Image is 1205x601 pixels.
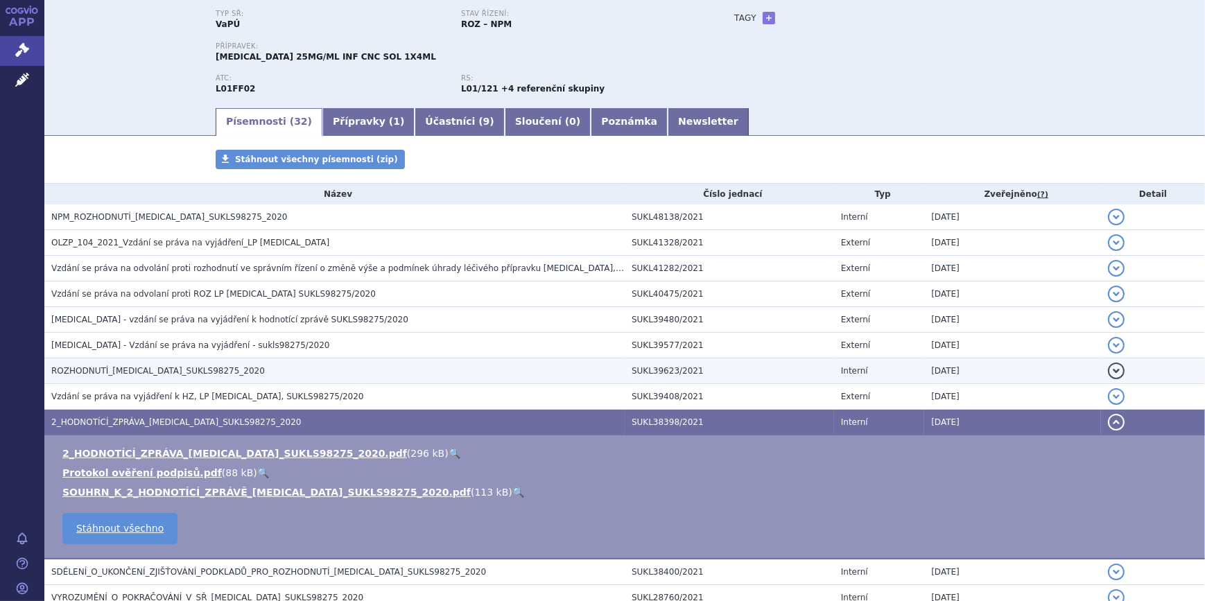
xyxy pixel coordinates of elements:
[625,307,834,333] td: SUKL39480/2021
[924,333,1101,358] td: [DATE]
[841,366,868,376] span: Interní
[834,184,924,204] th: Typ
[322,108,415,136] a: Přípravky (1)
[62,448,407,459] a: 2_HODNOTÍCÍ_ZPRÁVA_[MEDICAL_DATA]_SUKLS98275_2020.pdf
[62,513,177,544] a: Stáhnout všechno
[216,42,706,51] p: Přípravek:
[62,446,1191,460] li: ( )
[924,307,1101,333] td: [DATE]
[841,417,868,427] span: Interní
[1108,286,1125,302] button: detail
[763,12,775,24] a: +
[924,281,1101,307] td: [DATE]
[569,116,576,127] span: 0
[924,384,1101,410] td: [DATE]
[841,567,868,577] span: Interní
[461,19,512,29] strong: ROZ – NPM
[625,204,834,230] td: SUKL48138/2021
[216,108,322,136] a: Písemnosti (32)
[625,358,834,384] td: SUKL39623/2021
[501,84,605,94] strong: +4 referenční skupiny
[841,340,870,350] span: Externí
[415,108,504,136] a: Účastníci (9)
[62,487,471,498] a: SOUHRN_K_2_HODNOTÍCÍ_ZPRÁVĚ_[MEDICAL_DATA]_SUKLS98275_2020.pdf
[668,108,749,136] a: Newsletter
[841,392,870,401] span: Externí
[216,19,240,29] strong: VaPÚ
[449,448,460,459] a: 🔍
[1101,184,1205,204] th: Detail
[1108,209,1125,225] button: detail
[841,263,870,273] span: Externí
[62,467,222,478] a: Protokol ověření podpisů.pdf
[294,116,307,127] span: 32
[625,256,834,281] td: SUKL41282/2021
[625,333,834,358] td: SUKL39577/2021
[1108,363,1125,379] button: detail
[216,84,255,94] strong: PEMBROLIZUMAB
[1108,414,1125,430] button: detail
[734,10,756,26] h3: Tagy
[474,487,508,498] span: 113 kB
[51,212,287,222] span: NPM_ROZHODNUTÍ_KEYTRUDA_SUKLS98275_2020
[461,84,499,94] strong: pembrolizumab
[512,487,524,498] a: 🔍
[51,263,786,273] span: Vzdání se práva na odvolání proti rozhodnutí ve správním řízení o změně výše a podmínek úhrady lé...
[461,74,693,82] p: RS:
[625,184,834,204] th: Číslo jednací
[924,256,1101,281] td: [DATE]
[625,230,834,256] td: SUKL41328/2021
[51,315,408,324] span: Keytruda - vzdání se práva na vyjádření k hodnotící zprávě SUKLS98275/2020
[51,289,376,299] span: Vzdání se práva na odvolaní proti ROZ LP Keytruda SUKLS98275/2020
[393,116,400,127] span: 1
[924,559,1101,585] td: [DATE]
[51,392,364,401] span: Vzdání se práva na vyjádření k HZ, LP KEYTRUDA, SUKLS98275/2020
[625,410,834,435] td: SUKL38398/2021
[924,410,1101,435] td: [DATE]
[51,366,265,376] span: ROZHODNUTÍ_KEYTRUDA_SUKLS98275_2020
[924,184,1101,204] th: Zveřejněno
[625,281,834,307] td: SUKL40475/2021
[1037,190,1048,200] abbr: (?)
[216,150,405,169] a: Stáhnout všechny písemnosti (zip)
[841,289,870,299] span: Externí
[841,315,870,324] span: Externí
[1108,260,1125,277] button: detail
[924,204,1101,230] td: [DATE]
[257,467,269,478] a: 🔍
[216,74,447,82] p: ATC:
[461,10,693,18] p: Stav řízení:
[62,485,1191,499] li: ( )
[1108,234,1125,251] button: detail
[625,559,834,585] td: SUKL38400/2021
[505,108,591,136] a: Sloučení (0)
[216,52,436,62] span: [MEDICAL_DATA] 25MG/ML INF CNC SOL 1X4ML
[1108,564,1125,580] button: detail
[44,184,625,204] th: Název
[62,466,1191,480] li: ( )
[1108,337,1125,354] button: detail
[1108,311,1125,328] button: detail
[924,230,1101,256] td: [DATE]
[1108,388,1125,405] button: detail
[51,567,486,577] span: SDĚLENÍ_O_UKONČENÍ_ZJIŠŤOVÁNÍ_PODKLADŮ_PRO_ROZHODNUTÍ_KEYTRUDA_SUKLS98275_2020
[924,358,1101,384] td: [DATE]
[410,448,444,459] span: 296 kB
[216,10,447,18] p: Typ SŘ:
[483,116,490,127] span: 9
[51,340,329,350] span: KEYTRUDA - Vzdání se práva na vyjádření - sukls98275/2020
[625,384,834,410] td: SUKL39408/2021
[51,238,329,247] span: OLZP_104_2021_Vzdání se práva na vyjádření_LP Keytruda
[51,417,302,427] span: 2_HODNOTÍCÍ_ZPRÁVA_KEYTRUDA_SUKLS98275_2020
[841,212,868,222] span: Interní
[235,155,398,164] span: Stáhnout všechny písemnosti (zip)
[841,238,870,247] span: Externí
[591,108,668,136] a: Poznámka
[225,467,253,478] span: 88 kB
